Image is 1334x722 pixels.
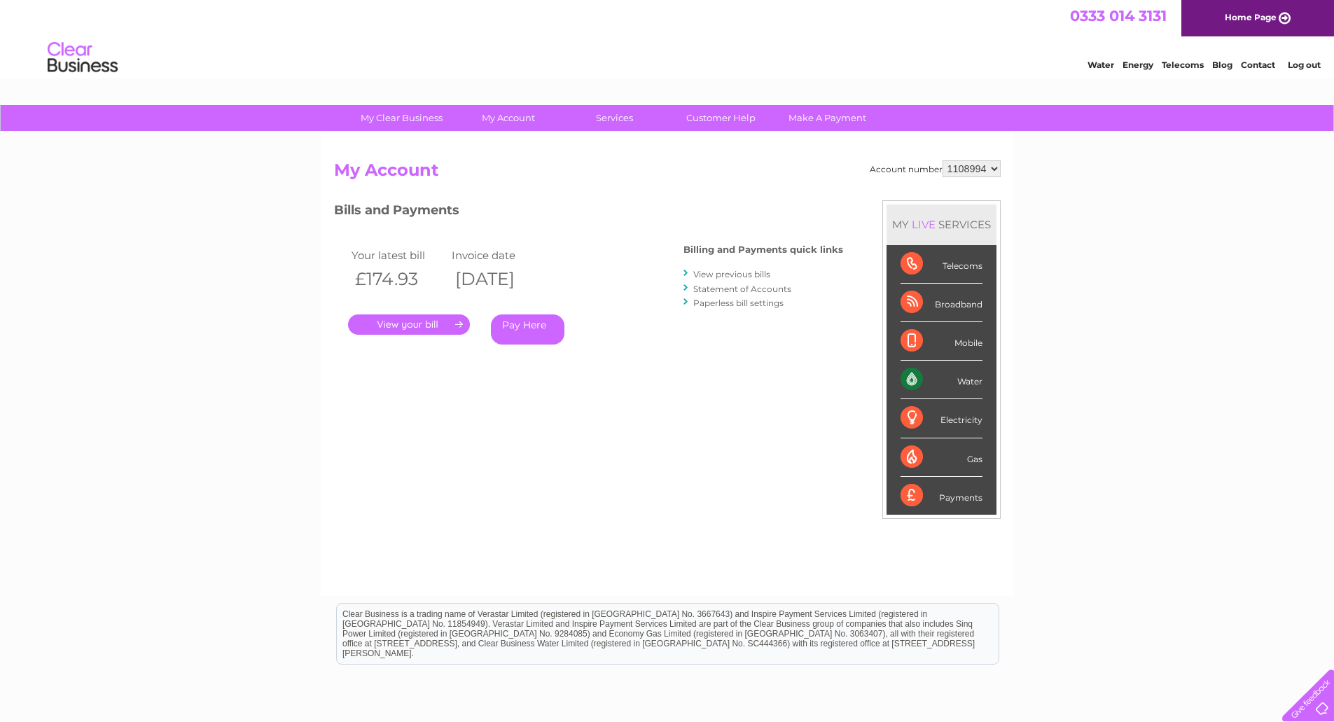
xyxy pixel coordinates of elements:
[901,245,982,284] div: Telecoms
[901,322,982,361] div: Mobile
[901,361,982,399] div: Water
[901,399,982,438] div: Electricity
[448,265,549,293] th: [DATE]
[491,314,564,345] a: Pay Here
[887,204,996,244] div: MY SERVICES
[348,314,470,335] a: .
[870,160,1001,177] div: Account number
[693,284,791,294] a: Statement of Accounts
[348,265,449,293] th: £174.93
[348,246,449,265] td: Your latest bill
[693,269,770,279] a: View previous bills
[683,244,843,255] h4: Billing and Payments quick links
[557,105,672,131] a: Services
[1070,7,1167,25] a: 0333 014 3131
[901,438,982,477] div: Gas
[901,284,982,322] div: Broadband
[1288,60,1321,70] a: Log out
[909,218,938,231] div: LIVE
[1088,60,1114,70] a: Water
[1212,60,1232,70] a: Blog
[770,105,885,131] a: Make A Payment
[1241,60,1275,70] a: Contact
[663,105,779,131] a: Customer Help
[901,477,982,515] div: Payments
[344,105,459,131] a: My Clear Business
[337,8,999,68] div: Clear Business is a trading name of Verastar Limited (registered in [GEOGRAPHIC_DATA] No. 3667643...
[47,36,118,79] img: logo.png
[334,160,1001,187] h2: My Account
[1162,60,1204,70] a: Telecoms
[1123,60,1153,70] a: Energy
[693,298,784,308] a: Paperless bill settings
[450,105,566,131] a: My Account
[448,246,549,265] td: Invoice date
[334,200,843,225] h3: Bills and Payments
